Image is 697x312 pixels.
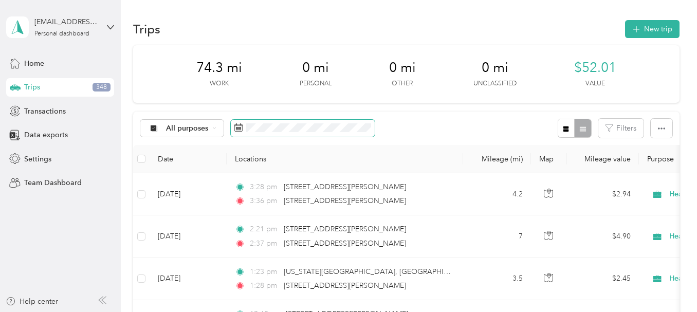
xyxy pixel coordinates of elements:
[24,106,66,117] span: Transactions
[482,60,508,76] span: 0 mi
[574,60,616,76] span: $52.01
[284,182,406,191] span: [STREET_ADDRESS][PERSON_NAME]
[250,280,279,291] span: 1:28 pm
[463,173,531,215] td: 4.2
[389,60,416,76] span: 0 mi
[284,239,406,248] span: [STREET_ADDRESS][PERSON_NAME]
[639,254,697,312] iframe: Everlance-gr Chat Button Frame
[463,145,531,173] th: Mileage (mi)
[300,79,332,88] p: Personal
[392,79,413,88] p: Other
[567,215,639,258] td: $4.90
[302,60,329,76] span: 0 mi
[250,238,279,249] span: 2:37 pm
[567,145,639,173] th: Mileage value
[34,16,99,27] div: [EMAIL_ADDRESS][DOMAIN_NAME]
[6,296,58,307] button: Help center
[24,154,51,164] span: Settings
[284,267,473,276] span: [US_STATE][GEOGRAPHIC_DATA], [GEOGRAPHIC_DATA]
[463,215,531,258] td: 7
[598,119,644,138] button: Filters
[284,281,406,290] span: [STREET_ADDRESS][PERSON_NAME]
[473,79,517,88] p: Unclassified
[250,224,279,235] span: 2:21 pm
[150,215,227,258] td: [DATE]
[250,181,279,193] span: 3:28 pm
[625,20,680,38] button: New trip
[585,79,605,88] p: Value
[567,258,639,300] td: $2.45
[150,173,227,215] td: [DATE]
[24,58,44,69] span: Home
[24,177,82,188] span: Team Dashboard
[567,173,639,215] td: $2.94
[210,79,229,88] p: Work
[250,195,279,207] span: 3:36 pm
[227,145,463,173] th: Locations
[24,130,68,140] span: Data exports
[284,225,406,233] span: [STREET_ADDRESS][PERSON_NAME]
[150,258,227,300] td: [DATE]
[196,60,242,76] span: 74.3 mi
[24,82,40,93] span: Trips
[133,24,160,34] h1: Trips
[166,125,209,132] span: All purposes
[150,145,227,173] th: Date
[463,258,531,300] td: 3.5
[284,196,406,205] span: [STREET_ADDRESS][PERSON_NAME]
[34,31,89,37] div: Personal dashboard
[93,83,111,92] span: 348
[531,145,567,173] th: Map
[250,266,279,278] span: 1:23 pm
